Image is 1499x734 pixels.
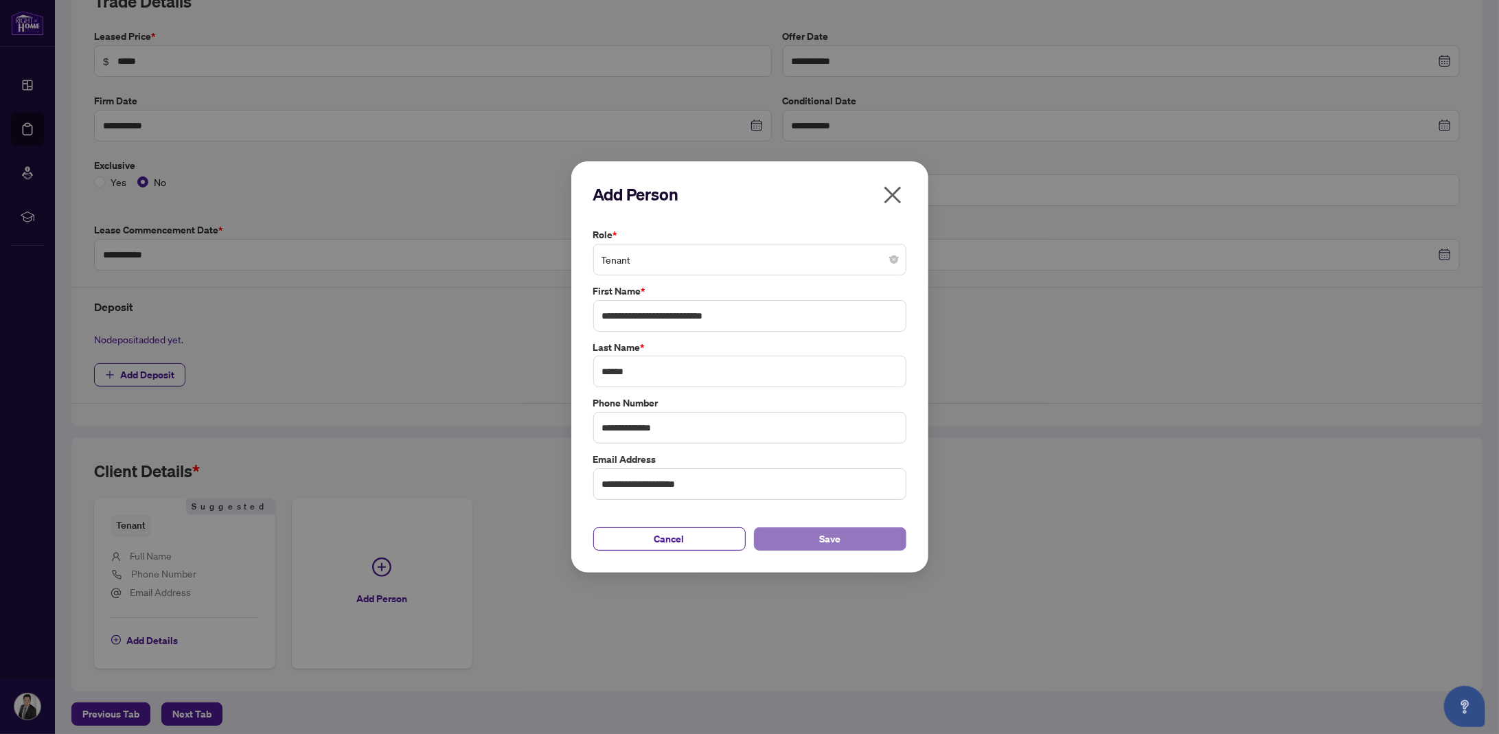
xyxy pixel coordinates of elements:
[593,227,906,242] label: Role
[602,246,898,273] span: Tenant
[593,183,906,205] h2: Add Person
[654,528,685,550] span: Cancel
[593,395,906,411] label: Phone Number
[1444,686,1485,727] button: Open asap
[819,528,840,550] span: Save
[593,452,906,467] label: Email Address
[593,284,906,299] label: First Name
[890,255,898,264] span: close-circle
[882,184,904,206] span: close
[593,340,906,355] label: Last Name
[593,527,746,551] button: Cancel
[754,527,906,551] button: Save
